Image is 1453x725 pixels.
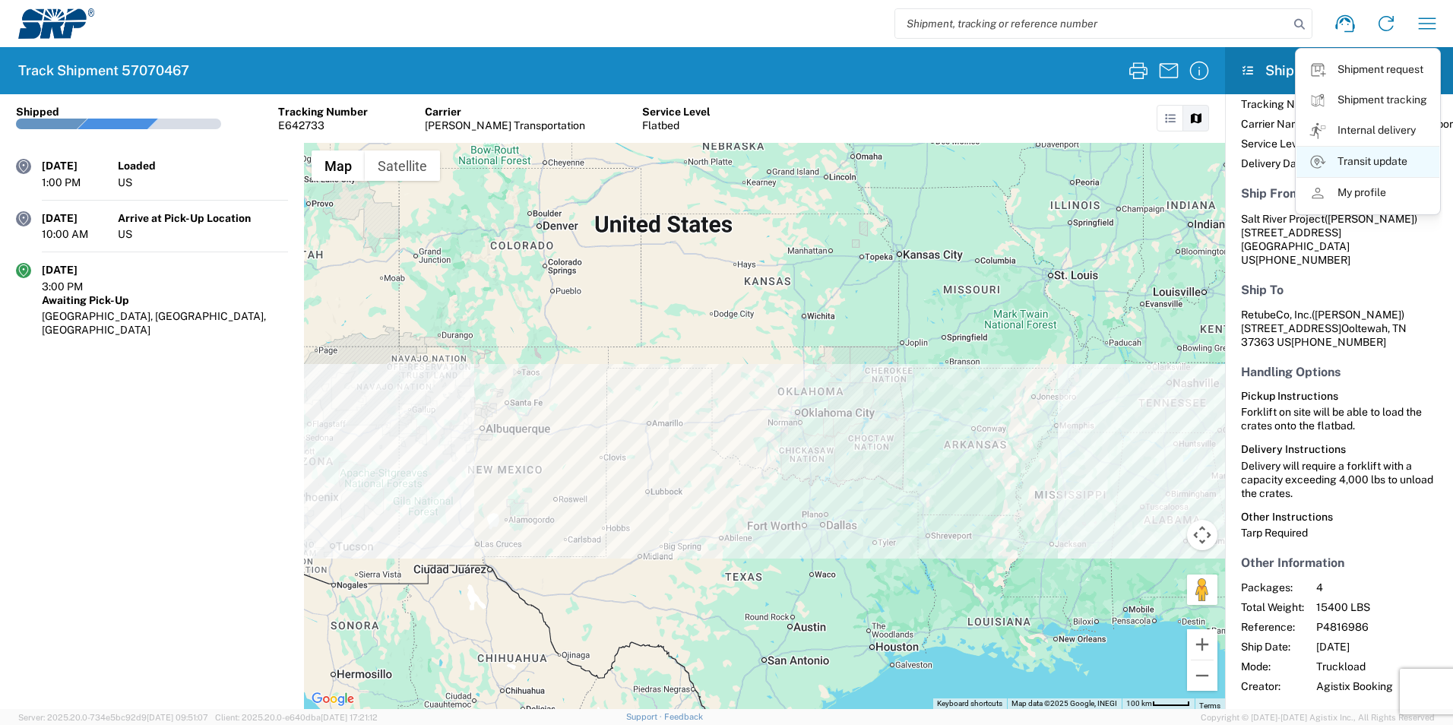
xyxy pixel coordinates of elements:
[1316,660,1393,673] span: Truckload
[1241,581,1304,594] span: Packages:
[16,105,59,119] div: Shipped
[1296,85,1439,116] a: Shipment tracking
[1011,699,1117,708] span: Map data ©2025 Google, INEGI
[895,9,1289,38] input: Shipment, tracking or reference number
[1241,640,1304,654] span: Ship Date:
[1316,600,1393,614] span: 15400 LBS
[1187,629,1217,660] button: Zoom in
[1201,711,1435,724] span: Copyright © [DATE]-[DATE] Agistix Inc., All Rights Reserved
[321,713,378,722] span: [DATE] 17:21:12
[937,698,1002,709] button: Keyboard shortcuts
[1291,336,1386,348] span: [PHONE_NUMBER]
[365,150,440,181] button: Show satellite imagery
[1241,97,1309,111] span: Tracking No:
[1241,443,1437,456] h6: Delivery Instructions
[425,119,585,132] div: [PERSON_NAME] Transportation
[1199,701,1220,710] a: Terms
[425,105,585,119] div: Carrier
[1241,526,1437,540] div: Tarp Required
[1312,309,1404,321] span: ([PERSON_NAME])
[1241,365,1437,379] h5: Handling Options
[1241,620,1304,634] span: Reference:
[1241,137,1309,150] span: Service Level:
[18,8,94,39] img: srp
[1241,186,1437,201] h5: Ship From
[147,713,208,722] span: [DATE] 09:51:07
[278,105,368,119] div: Tracking Number
[1187,660,1217,691] button: Zoom out
[1296,55,1439,85] a: Shipment request
[308,689,358,709] a: Open this area in Google Maps (opens a new window)
[18,62,189,80] h2: Track Shipment 57070467
[1225,47,1453,94] header: Shipment Overview
[312,150,365,181] button: Show street map
[118,227,288,241] div: US
[1316,620,1393,634] span: P4816986
[1316,640,1393,654] span: [DATE]
[1241,283,1437,297] h5: Ship To
[1126,699,1152,708] span: 100 km
[664,712,703,721] a: Feedback
[1296,147,1439,177] a: Transit update
[1241,511,1437,524] h6: Other Instructions
[1296,116,1439,146] a: Internal delivery
[18,713,208,722] span: Server: 2025.20.0-734e5bc92d9
[1241,213,1325,225] span: Salt River Project
[1241,226,1341,239] span: [STREET_ADDRESS]
[278,119,368,132] div: E642733
[1241,405,1437,432] div: Forklift on site will be able to load the crates onto the flatbad.
[1241,660,1304,673] span: Mode:
[42,309,288,337] div: [GEOGRAPHIC_DATA], [GEOGRAPHIC_DATA], [GEOGRAPHIC_DATA]
[626,712,664,721] a: Support
[42,211,118,225] div: [DATE]
[118,176,288,189] div: US
[1241,459,1437,500] div: Delivery will require a forklift with a capacity exceeding 4,000 lbs to unload the crates.
[1296,178,1439,208] a: My profile
[42,159,118,173] div: [DATE]
[1241,117,1309,131] span: Carrier Name:
[642,105,711,119] div: Service Level
[1255,254,1350,266] span: [PHONE_NUMBER]
[42,263,118,277] div: [DATE]
[1241,212,1437,267] address: [GEOGRAPHIC_DATA] US
[1241,308,1437,349] address: Ooltewah, TN 37363 US
[1241,556,1437,570] h5: Other Information
[215,713,378,722] span: Client: 2025.20.0-e640dba
[42,227,118,241] div: 10:00 AM
[1122,698,1195,709] button: Map Scale: 100 km per 46 pixels
[118,211,288,225] div: Arrive at Pick-Up Location
[1241,309,1404,334] span: RetubeCo, Inc. [STREET_ADDRESS]
[642,119,711,132] div: Flatbed
[1241,679,1304,693] span: Creator:
[1241,390,1437,403] h6: Pickup Instructions
[1316,679,1393,693] span: Agistix Booking
[1187,575,1217,605] button: Drag Pegman onto the map to open Street View
[1316,581,1393,594] span: 4
[1241,600,1304,614] span: Total Weight:
[308,689,358,709] img: Google
[1325,213,1417,225] span: ([PERSON_NAME])
[1187,520,1217,550] button: Map camera controls
[42,176,118,189] div: 1:00 PM
[118,159,288,173] div: Loaded
[1241,157,1309,170] span: Delivery Date:
[42,293,288,307] div: Awaiting Pick-Up
[42,280,118,293] div: 3:00 PM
